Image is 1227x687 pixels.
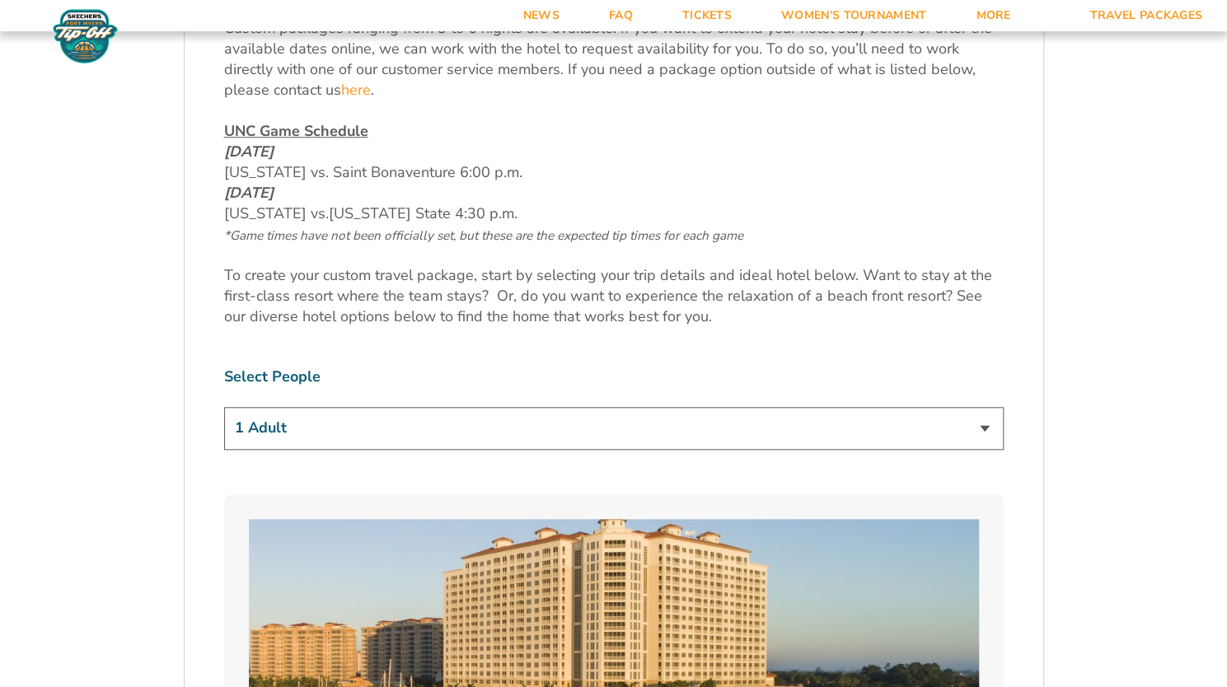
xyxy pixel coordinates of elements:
[224,183,274,203] em: [DATE]
[224,121,368,141] u: UNC Game Schedule
[224,367,1004,387] label: Select People
[311,203,329,223] span: vs.
[329,203,517,223] span: [US_STATE] State 4:30 p.m.
[224,121,1004,245] p: [US_STATE] vs. Saint Bonaventure 6:00 p.m. [US_STATE]
[224,265,1004,328] p: To create your custom travel package, start by selecting your trip details and ideal hotel below....
[224,142,274,161] em: [DATE]
[224,227,743,244] span: *Game times have not been officially set, but these are the expected tip times for each game
[49,8,121,64] img: Fort Myers Tip-Off
[341,80,371,100] a: here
